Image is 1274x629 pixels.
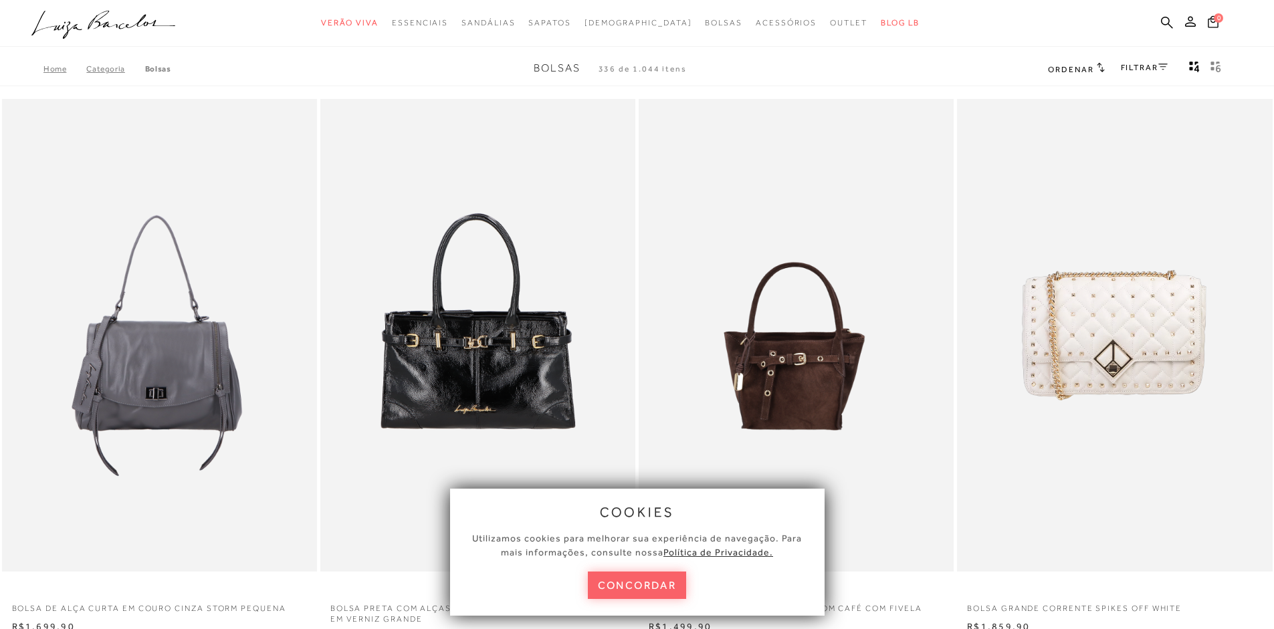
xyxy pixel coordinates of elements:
span: Verão Viva [321,18,379,27]
span: Bolsas [534,62,580,74]
span: Outlet [830,18,867,27]
a: Bolsa grande corrente spikes off white Bolsa grande corrente spikes off white [958,101,1271,570]
button: Mostrar 4 produtos por linha [1185,60,1204,78]
a: noSubCategoriesText [461,11,515,35]
span: cookies [600,505,675,519]
span: Sandálias [461,18,515,27]
a: noSubCategoriesText [585,11,692,35]
a: Política de Privacidade. [663,547,773,557]
a: noSubCategoriesText [756,11,817,35]
button: gridText6Desc [1206,60,1225,78]
span: Bolsas [705,18,742,27]
img: Bolsa grande corrente spikes off white [958,101,1271,570]
a: BLOG LB [881,11,920,35]
img: BOLSA DE ALÇA CURTA EM COURO CINZA STORM PEQUENA [3,101,316,570]
a: BOLSA PRETA COM ALÇAS ALONGADAS E FERRAGEM DOURADA EM VERNIZ GRANDE BOLSA PRETA COM ALÇAS ALONGAD... [322,101,634,570]
button: 0 [1204,15,1223,33]
span: Utilizamos cookies para melhorar sua experiência de navegação. Para mais informações, consulte nossa [472,533,802,557]
a: Bolsas [145,64,171,74]
button: concordar [588,572,687,599]
a: noSubCategoriesText [830,11,867,35]
img: BOLSA PRETA COM ALÇAS ALONGADAS E FERRAGEM DOURADA EM VERNIZ GRANDE [322,101,634,570]
a: noSubCategoriesText [392,11,448,35]
span: Acessórios [756,18,817,27]
span: 336 de 1.044 itens [599,64,687,74]
span: 0 [1214,13,1223,23]
span: [DEMOGRAPHIC_DATA] [585,18,692,27]
a: BOLSA DE ALÇA CURTA EM COURO CINZA STORM PEQUENA BOLSA DE ALÇA CURTA EM COURO CINZA STORM PEQUENA [3,101,316,570]
span: Essenciais [392,18,448,27]
a: noSubCategoriesText [705,11,742,35]
a: Home [43,64,86,74]
img: BOLSA PEQUENA EM CAMURÇA MARROM CAFÉ COM FIVELA [640,101,952,570]
a: noSubCategoriesText [528,11,570,35]
a: BOLSA DE ALÇA CURTA EM COURO CINZA STORM PEQUENA [2,595,317,614]
span: Sapatos [528,18,570,27]
a: Categoria [86,64,144,74]
a: BOLSA PEQUENA EM CAMURÇA MARROM CAFÉ COM FIVELA BOLSA PEQUENA EM CAMURÇA MARROM CAFÉ COM FIVELA [640,101,952,570]
a: FILTRAR [1121,63,1168,72]
span: Ordenar [1048,65,1093,74]
span: BLOG LB [881,18,920,27]
a: noSubCategoriesText [321,11,379,35]
a: Bolsa grande corrente spikes off white [957,595,1272,614]
a: BOLSA PRETA COM ALÇAS ALONGADAS E FERRAGEM DOURADA EM VERNIZ GRANDE [320,595,635,626]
